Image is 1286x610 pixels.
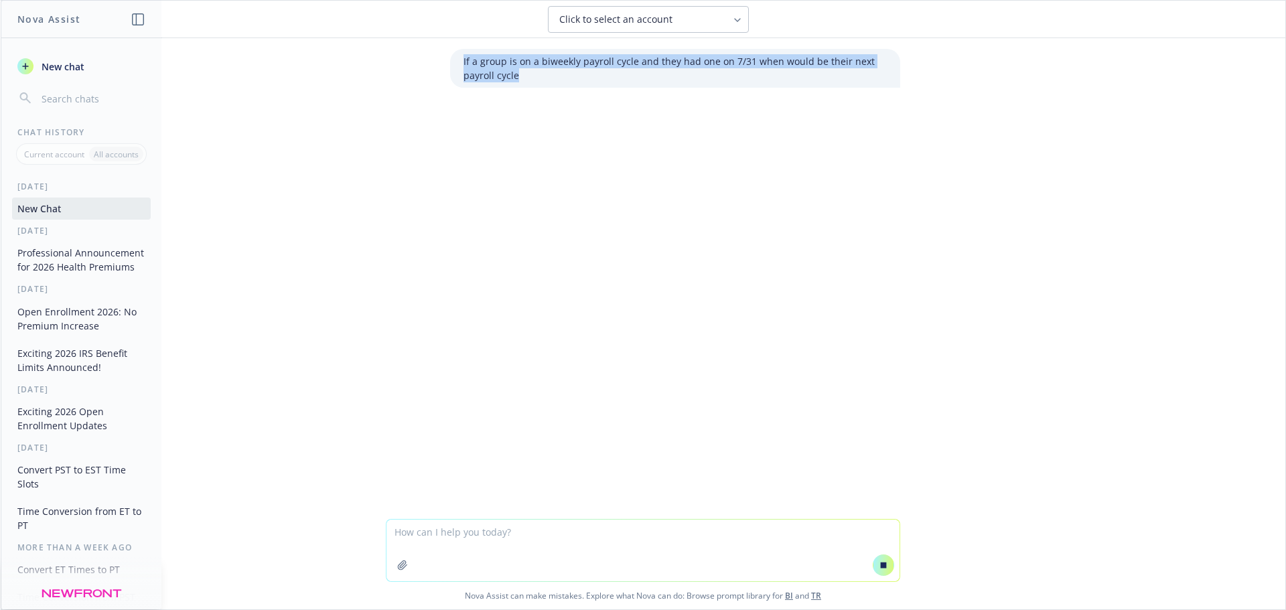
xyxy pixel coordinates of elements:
a: TR [811,590,821,601]
div: [DATE] [1,283,161,295]
input: Search chats [39,89,145,108]
button: Convert ET Times to PT [12,558,151,581]
p: If a group is on a biweekly payroll cycle and they had one on 7/31 when would be their next payro... [463,54,887,82]
h1: Nova Assist [17,12,80,26]
button: Exciting 2026 Open Enrollment Updates [12,400,151,437]
button: Time Conversion from ET to PT [12,500,151,536]
div: Chat History [1,127,161,138]
div: [DATE] [1,442,161,453]
span: Nova Assist can make mistakes. Explore what Nova can do: Browse prompt library for and [6,582,1280,609]
p: Current account [24,149,84,160]
button: Click to select an account [548,6,749,33]
span: Click to select an account [559,13,672,26]
button: New Chat [12,198,151,220]
div: [DATE] [1,384,161,395]
a: BI [785,590,793,601]
div: [DATE] [1,225,161,236]
p: All accounts [94,149,139,160]
button: Professional Announcement for 2026 Health Premiums [12,242,151,278]
span: New chat [39,60,84,74]
button: Open Enrollment 2026: No Premium Increase [12,301,151,337]
div: More than a week ago [1,542,161,553]
button: Exciting 2026 IRS Benefit Limits Announced! [12,342,151,378]
div: [DATE] [1,181,161,192]
button: New chat [12,54,151,78]
button: Convert PST to EST Time Slots [12,459,151,495]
